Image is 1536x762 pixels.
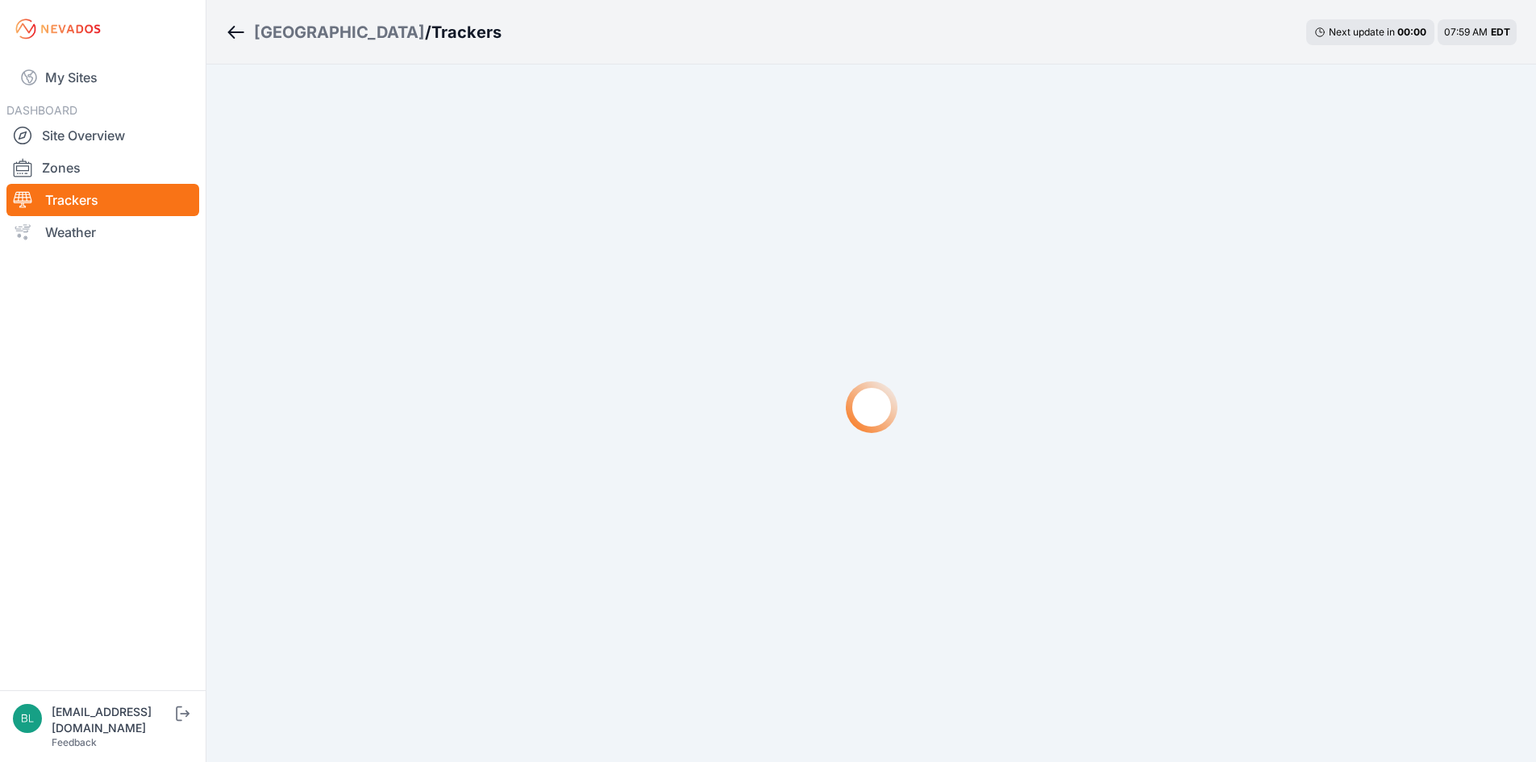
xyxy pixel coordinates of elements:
[226,11,502,53] nav: Breadcrumb
[52,736,97,748] a: Feedback
[1444,26,1488,38] span: 07:59 AM
[1491,26,1510,38] span: EDT
[6,58,199,97] a: My Sites
[431,21,502,44] h3: Trackers
[1397,26,1426,39] div: 00 : 00
[6,184,199,216] a: Trackers
[1329,26,1395,38] span: Next update in
[6,216,199,248] a: Weather
[254,21,425,44] a: [GEOGRAPHIC_DATA]
[6,152,199,184] a: Zones
[425,21,431,44] span: /
[13,16,103,42] img: Nevados
[52,704,173,736] div: [EMAIL_ADDRESS][DOMAIN_NAME]
[13,704,42,733] img: blippencott@invenergy.com
[6,119,199,152] a: Site Overview
[6,103,77,117] span: DASHBOARD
